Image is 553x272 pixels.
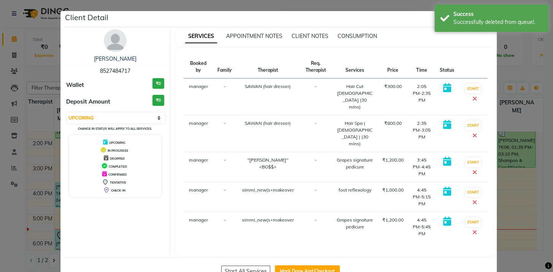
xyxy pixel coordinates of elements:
[213,152,236,182] td: -
[378,55,408,79] th: Price
[110,181,126,184] span: TENTATIVE
[408,212,435,242] td: 4:45 PM-5:45 PM
[184,55,213,79] th: Booked by
[110,157,125,160] span: DROPPED
[184,115,213,152] td: manager
[337,157,373,170] div: Grapes signature pedicure
[299,212,332,242] td: -
[236,55,299,79] th: Therapist
[94,55,136,62] a: [PERSON_NAME]
[465,84,481,93] button: START
[111,189,125,192] span: CHECK-IN
[299,182,332,212] td: -
[382,120,404,127] div: ₹800.00
[213,79,236,115] td: -
[185,30,217,43] span: SERVICES
[65,12,108,23] h5: Client Detail
[184,79,213,115] td: manager
[292,33,328,39] span: CLIENT NOTES
[382,187,404,193] div: ₹1,000.00
[213,212,236,242] td: -
[245,83,291,89] span: SAWAN (hair dresser)
[337,83,373,110] div: Hair Cut [DEMOGRAPHIC_DATA] (30 mins)
[338,33,377,39] span: CONSUMPTION
[453,18,543,26] div: Successfully deleted from queue!.
[66,97,110,106] span: Deposit Amount
[337,217,373,230] div: Grapes signature pedicure
[465,121,481,130] button: START
[465,157,481,167] button: START
[108,149,128,153] span: IN PROGRESS
[299,79,332,115] td: -
[184,212,213,242] td: manager
[408,115,435,152] td: 2:35 PM-3:05 PM
[100,68,130,74] span: 8527484717
[382,83,404,90] div: ₹300.00
[109,165,127,168] span: COMPLETED
[242,217,294,223] span: simmi_new(s+makeover
[382,157,404,164] div: ₹1,200.00
[453,10,543,18] div: Success
[109,141,125,145] span: UPCOMING
[213,115,236,152] td: -
[435,55,459,79] th: Status
[337,120,373,147] div: Hair Spa ( [DEMOGRAPHIC_DATA] ) (30 mins)
[408,79,435,115] td: 2:05 PM-2:35 PM
[66,81,84,90] span: Wallet
[104,29,127,52] img: avatar
[299,115,332,152] td: -
[382,217,404,223] div: ₹1,200.00
[408,55,435,79] th: Time
[213,55,236,79] th: Family
[465,217,481,227] button: START
[299,152,332,182] td: -
[332,55,378,79] th: Services
[226,33,282,39] span: APPOINTMENT NOTES
[108,173,127,176] span: CONFIRMED
[299,55,332,79] th: Req. Therapist
[78,127,152,130] small: Change in status will apply to all services.
[213,182,236,212] td: -
[184,152,213,182] td: manager
[465,187,481,197] button: START
[408,152,435,182] td: 3:45 PM-4:45 PM
[247,157,288,170] span: "[PERSON_NAME]'' <BO$$>
[408,182,435,212] td: 4:45 PM-5:15 PM
[152,78,164,89] h3: ₹0
[245,120,291,126] span: SAWAN (hair dresser)
[152,95,164,106] h3: ₹0
[242,187,294,193] span: simmi_new(s+makeover
[184,182,213,212] td: manager
[337,187,373,193] div: foot reflexology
